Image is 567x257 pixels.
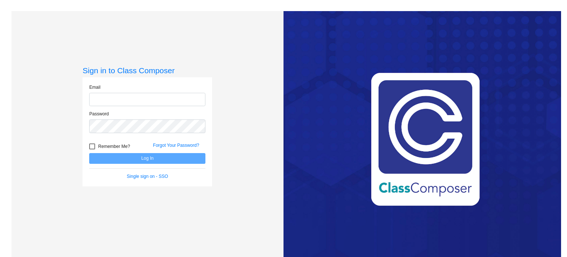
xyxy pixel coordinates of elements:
a: Single sign on - SSO [127,174,168,179]
label: Email [89,84,100,91]
a: Forgot Your Password? [153,143,199,148]
h3: Sign in to Class Composer [83,66,212,75]
label: Password [89,111,109,117]
button: Log In [89,153,205,164]
span: Remember Me? [98,142,130,151]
